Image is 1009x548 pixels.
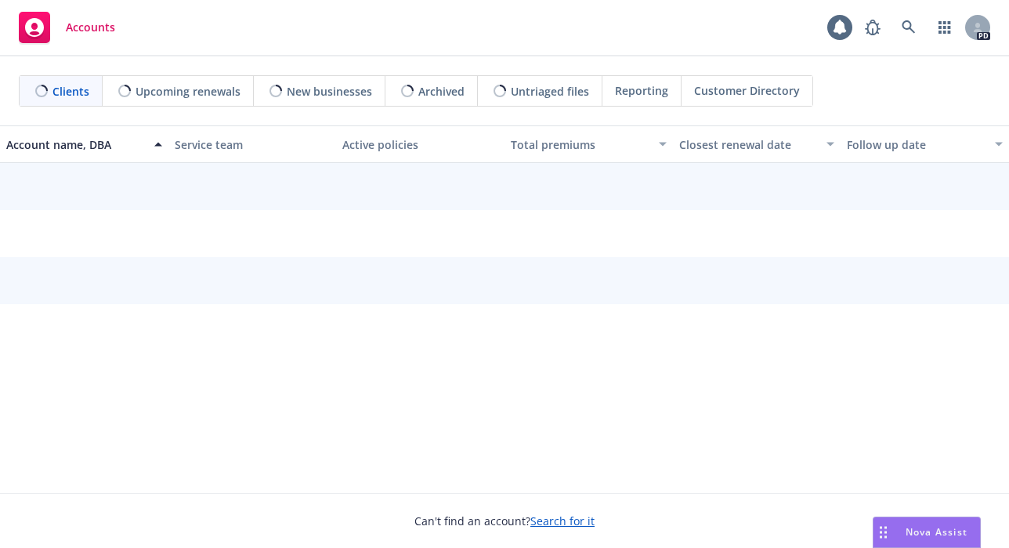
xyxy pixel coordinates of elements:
[511,83,589,100] span: Untriaged files
[530,514,595,528] a: Search for it
[873,517,981,548] button: Nova Assist
[66,21,115,34] span: Accounts
[414,513,595,529] span: Can't find an account?
[679,136,818,153] div: Closest renewal date
[6,136,145,153] div: Account name, DBA
[511,136,649,153] div: Total premiums
[287,83,372,100] span: New businesses
[847,136,985,153] div: Follow up date
[906,525,967,539] span: Nova Assist
[13,5,121,49] a: Accounts
[857,12,888,43] a: Report a Bug
[136,83,240,100] span: Upcoming renewals
[336,125,504,163] button: Active policies
[929,12,960,43] a: Switch app
[841,125,1009,163] button: Follow up date
[893,12,924,43] a: Search
[168,125,337,163] button: Service team
[694,82,800,99] span: Customer Directory
[418,83,465,100] span: Archived
[873,517,893,547] div: Drag to move
[615,82,668,99] span: Reporting
[52,83,89,100] span: Clients
[342,136,498,153] div: Active policies
[673,125,841,163] button: Closest renewal date
[175,136,331,153] div: Service team
[504,125,673,163] button: Total premiums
